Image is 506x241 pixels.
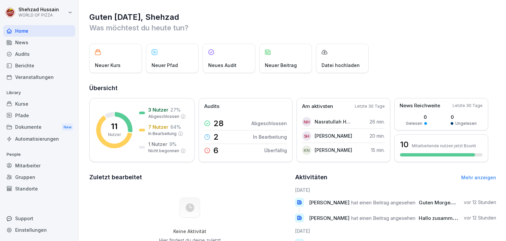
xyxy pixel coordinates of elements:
h5: Keine Aktivität [156,228,223,234]
p: 15 min. [371,147,385,154]
h2: Übersicht [89,84,496,93]
p: Library [3,87,75,98]
p: vor 12 Stunden [464,199,496,206]
p: Am aktivsten [302,103,333,110]
p: Datei hochladen [322,62,360,69]
a: Kurse [3,98,75,110]
div: NH [302,117,311,126]
p: In Bearbeitung [253,133,287,140]
p: In Bearbeitung [148,131,177,137]
p: 1 Nutzer [148,141,167,148]
p: 0 [451,114,477,120]
p: Neues Audit [208,62,237,69]
p: Neuer Beitrag [265,62,297,69]
div: Dokumente [3,121,75,133]
span: hat einen Beitrag angesehen [351,199,415,206]
p: Überfällig [264,147,287,154]
span: [PERSON_NAME] [309,215,350,221]
a: Audits [3,48,75,60]
p: Nutzer [108,132,121,138]
a: Mitarbeiter [3,160,75,171]
p: Gelesen [406,120,422,126]
div: New [62,123,73,131]
p: 64 % [170,123,181,130]
a: Einstellungen [3,224,75,236]
p: WORLD OF PIZZA [18,13,59,17]
h2: Aktivitäten [295,173,327,182]
p: vor 12 Stunden [464,215,496,221]
p: Audits [204,103,219,110]
p: Mitarbeitende nutzen jetzt Bounti [412,143,476,148]
a: Standorte [3,183,75,194]
p: Ungelesen [455,120,477,126]
a: Veranstaltungen [3,71,75,83]
p: 27 % [170,106,181,113]
p: 20 min. [370,132,385,139]
a: Automatisierungen [3,133,75,145]
div: KN [302,146,311,155]
p: People [3,149,75,160]
div: Support [3,213,75,224]
div: SH [302,131,311,141]
h6: [DATE] [295,227,496,234]
p: Abgeschlossen [148,114,179,120]
span: [PERSON_NAME] [309,199,350,206]
a: DokumenteNew [3,121,75,133]
p: 7 Nutzer [148,123,168,130]
p: 2 [213,133,219,141]
p: [PERSON_NAME] [315,132,352,139]
p: Nicht begonnen [148,148,179,154]
p: 6 [213,147,218,155]
p: 3 Nutzer [148,106,168,113]
h1: Guten [DATE], Shehzad [89,12,496,22]
p: Neuer Pfad [152,62,178,69]
p: Letzte 30 Tage [453,103,483,109]
h2: Zuletzt bearbeitet [89,173,291,182]
h6: [DATE] [295,187,496,193]
a: Home [3,25,75,37]
p: 9 % [169,141,177,148]
p: 28 [213,120,224,127]
span: hat einen Beitrag angesehen [351,215,415,221]
p: 0 [406,114,427,120]
a: Gruppen [3,171,75,183]
p: 11 [111,122,118,130]
p: Letzte 30 Tage [355,103,385,109]
p: News Reichweite [400,102,440,110]
a: Berichte [3,60,75,71]
p: 26 min. [370,118,385,125]
p: [PERSON_NAME] [315,147,352,154]
p: Nasratullah Hurkhusein [315,118,352,125]
a: Pfade [3,110,75,121]
p: Neuer Kurs [95,62,121,69]
h3: 10 [400,139,408,150]
p: Was möchtest du heute tun? [89,22,496,33]
a: Mehr anzeigen [461,175,496,180]
p: Abgeschlossen [251,120,287,127]
a: News [3,37,75,48]
p: Shehzad Hussain [18,7,59,13]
